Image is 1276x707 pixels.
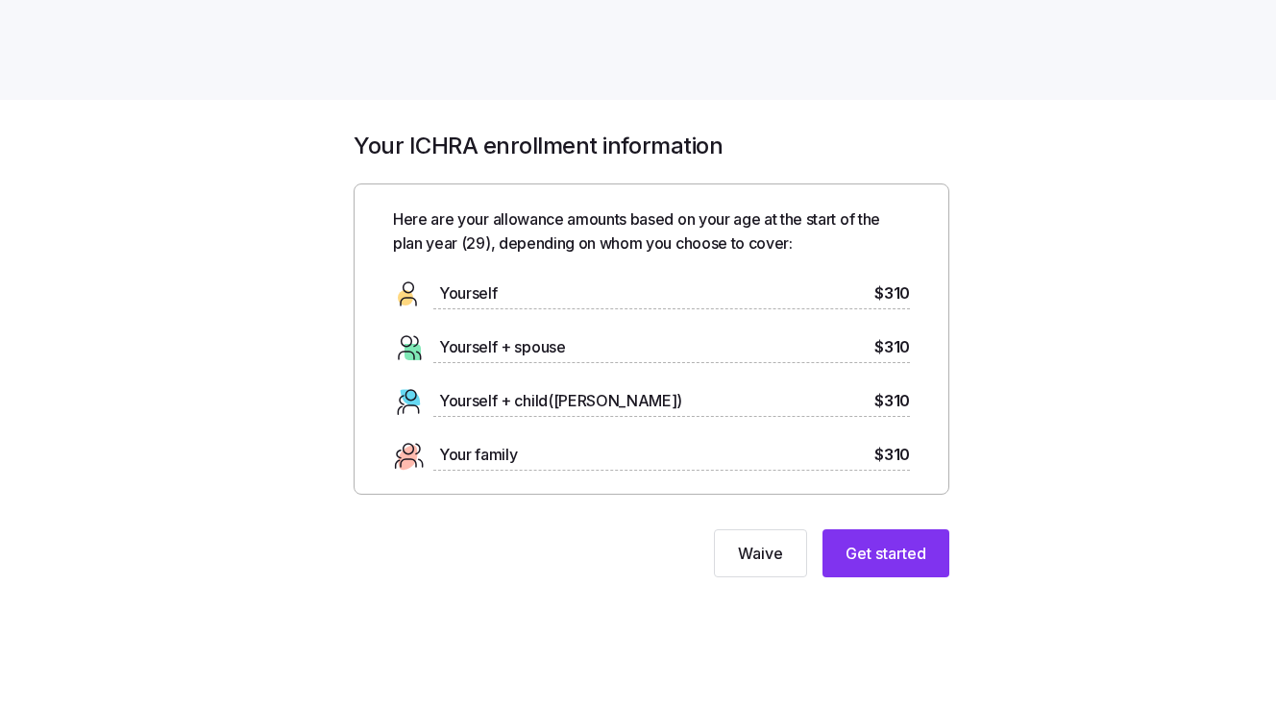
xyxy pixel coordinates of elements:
span: Yourself [439,281,497,305]
button: Get started [822,529,949,577]
span: Your family [439,443,517,467]
span: $310 [874,443,910,467]
span: Get started [846,542,926,565]
span: $310 [874,335,910,359]
span: Yourself + child([PERSON_NAME]) [439,389,682,413]
span: Waive [738,542,783,565]
h1: Your ICHRA enrollment information [354,131,949,160]
span: Yourself + spouse [439,335,566,359]
span: Here are your allowance amounts based on your age at the start of the plan year ( 29 ), depending... [393,207,910,256]
button: Waive [714,529,807,577]
span: $310 [874,389,910,413]
span: $310 [874,281,910,305]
